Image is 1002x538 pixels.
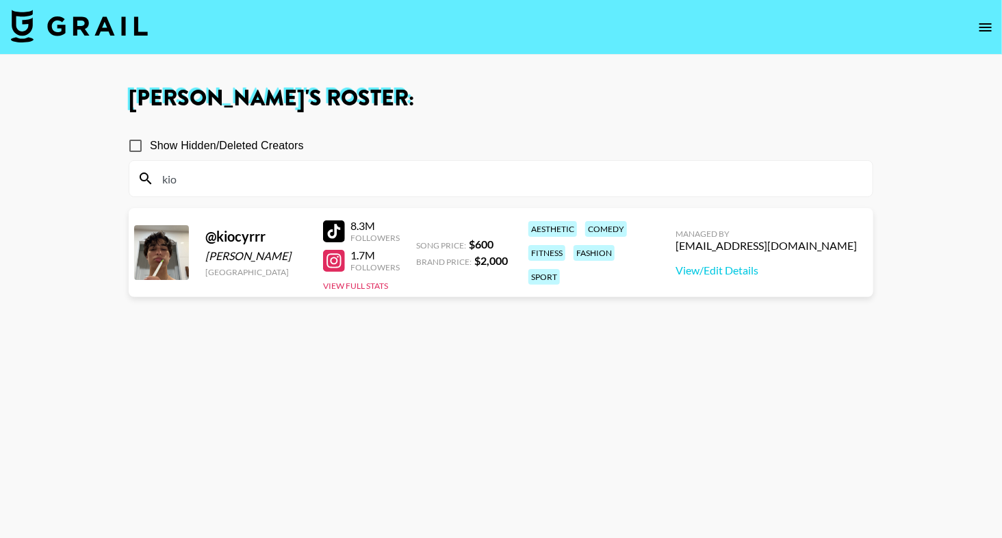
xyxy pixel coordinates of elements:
img: Grail Talent [11,10,148,42]
strong: $ 2,000 [474,254,508,267]
div: 8.3M [350,219,400,233]
span: Song Price: [416,240,466,251]
div: [GEOGRAPHIC_DATA] [205,267,307,277]
div: sport [528,269,560,285]
div: @ kiocyrrr [205,228,307,245]
div: [EMAIL_ADDRESS][DOMAIN_NAME] [676,239,857,253]
a: View/Edit Details [676,264,857,277]
div: Managed By [676,229,857,239]
span: Show Hidden/Deleted Creators [150,138,304,154]
strong: $ 600 [469,238,493,251]
div: [PERSON_NAME] [205,249,307,263]
div: Followers [350,262,400,272]
span: Brand Price: [416,257,472,267]
div: comedy [585,221,627,237]
div: fashion [574,245,615,261]
h1: [PERSON_NAME] 's Roster: [129,88,873,110]
button: View Full Stats [323,281,388,291]
div: Followers [350,233,400,243]
div: aesthetic [528,221,577,237]
button: open drawer [972,14,999,41]
input: Search by User Name [154,168,864,190]
div: 1.7M [350,248,400,262]
div: fitness [528,245,565,261]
